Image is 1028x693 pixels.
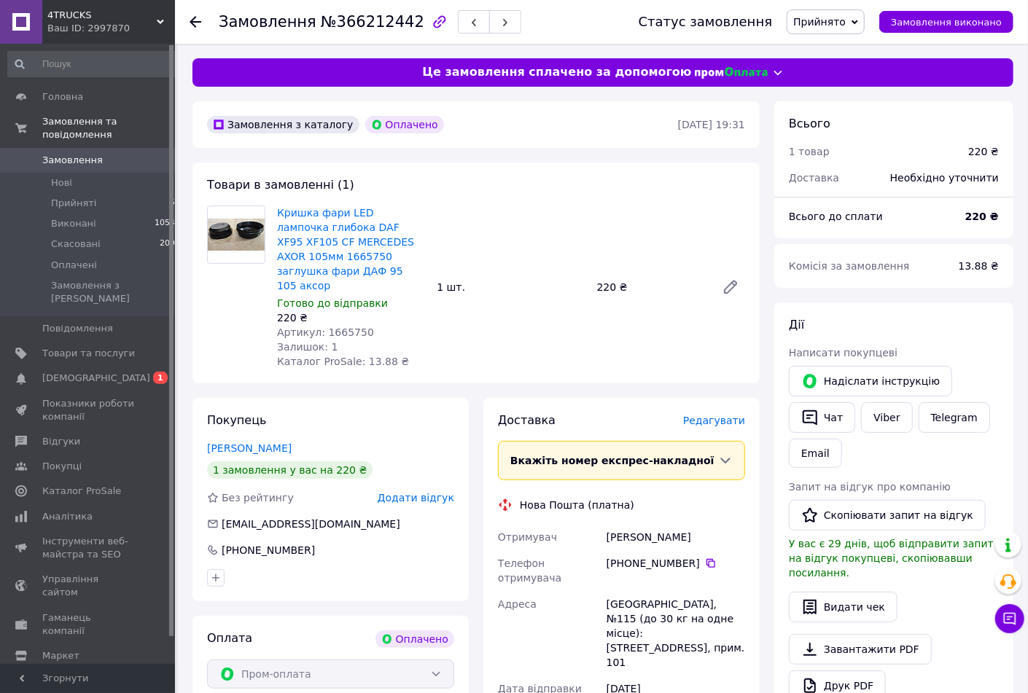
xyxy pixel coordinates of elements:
[995,604,1024,633] button: Чат з покупцем
[516,498,638,512] div: Нова Пошта (платна)
[789,634,932,665] a: Завантажити PDF
[207,631,252,645] span: Оплата
[42,485,121,498] span: Каталог ProSale
[207,442,292,454] a: [PERSON_NAME]
[431,277,591,297] div: 1 шт.
[42,347,135,360] span: Товари та послуги
[42,460,82,473] span: Покупці
[42,573,135,599] span: Управління сайтом
[222,492,294,504] span: Без рейтингу
[153,372,168,384] span: 1
[321,13,424,31] span: №366212442
[42,322,113,335] span: Повідомлення
[881,162,1008,194] div: Необхідно уточнити
[208,219,265,251] img: Кришка фари LED лампочка глибока DAF XF95 XF105 CF MERCEDES AXOR 105мм 1665750 заглушка фари ДАФ ...
[277,297,388,309] span: Готово до відправки
[789,402,855,433] button: Чат
[789,592,897,622] button: Видати чек
[891,17,1002,28] span: Замовлення виконано
[789,439,842,468] button: Email
[207,413,267,427] span: Покупець
[277,341,338,353] span: Залишок: 1
[789,318,804,332] span: Дії
[968,144,999,159] div: 220 ₴
[378,492,454,504] span: Додати відгук
[789,211,883,222] span: Всього до сплати
[277,326,374,338] span: Артикул: 1665750
[789,500,986,530] button: Скопіювати запит на відгук
[919,402,990,433] a: Telegram
[42,372,150,385] span: [DEMOGRAPHIC_DATA]
[793,16,846,28] span: Прийнято
[591,277,710,297] div: 220 ₴
[207,461,373,479] div: 1 замовлення у вас на 220 ₴
[789,347,897,359] span: Написати покупцеві
[207,178,354,192] span: Товари в замовленні (1)
[190,15,201,29] div: Повернутися назад
[639,15,773,29] div: Статус замовлення
[51,238,101,251] span: Скасовані
[42,397,135,423] span: Показники роботи компанії
[277,356,409,367] span: Каталог ProSale: 13.88 ₴
[220,543,316,557] div: [PHONE_NUMBER]
[155,217,180,230] span: 10548
[789,538,994,579] span: У вас є 29 днів, щоб відправити запит на відгук покупцеві, скопіювавши посилання.
[277,207,414,291] a: Кришка фари LED лампочка глибока DAF XF95 XF105 CF MERCEDES AXOR 105мм 1665750 заглушка фари ДАФ ...
[42,510,93,523] span: Аналітика
[965,211,999,222] b: 220 ₴
[498,413,556,427] span: Доставка
[789,366,952,396] button: Надіслати інструкцію
[604,591,748,676] div: [GEOGRAPHIC_DATA], №115 (до 30 кг на одне місце): [STREET_ADDRESS], прим. 101
[789,481,951,493] span: Запит на відгук про компанію
[375,630,454,648] div: Оплачено
[47,9,157,22] span: 4TRUCKS
[207,116,359,133] div: Замовлення з каталогу
[678,119,745,130] time: [DATE] 19:31
[51,217,96,230] span: Виконані
[42,115,175,141] span: Замовлення та повідомлення
[422,64,691,81] span: Це замовлення сплачено за допомогою
[42,535,135,561] span: Інструменти веб-майстра та SEO
[42,154,103,167] span: Замовлення
[47,22,175,35] div: Ваш ID: 2997870
[607,556,745,571] div: [PHONE_NUMBER]
[789,172,839,184] span: Доставка
[365,116,444,133] div: Оплачено
[42,649,79,662] span: Маркет
[277,310,425,325] div: 220 ₴
[498,598,537,610] span: Адреса
[219,13,316,31] span: Замовлення
[789,146,830,157] span: 1 товар
[160,238,180,251] span: 2093
[789,117,830,130] span: Всього
[879,11,1013,33] button: Замовлення виконано
[498,557,561,584] span: Телефон отримувача
[222,518,400,530] span: [EMAIL_ADDRESS][DOMAIN_NAME]
[604,524,748,550] div: [PERSON_NAME]
[510,455,714,466] span: Вкажіть номер експрес-накладної
[7,51,182,77] input: Пошук
[498,531,557,543] span: Отримувач
[42,611,135,638] span: Гаманець компанії
[51,279,175,305] span: Замовлення з [PERSON_NAME]
[789,260,910,272] span: Комісія за замовлення
[51,176,72,189] span: Нові
[42,90,83,103] span: Головна
[683,415,745,426] span: Редагувати
[42,435,80,448] span: Відгуки
[861,402,912,433] a: Viber
[51,259,97,272] span: Оплачені
[51,197,96,210] span: Прийняті
[716,273,745,302] a: Редагувати
[959,260,999,272] span: 13.88 ₴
